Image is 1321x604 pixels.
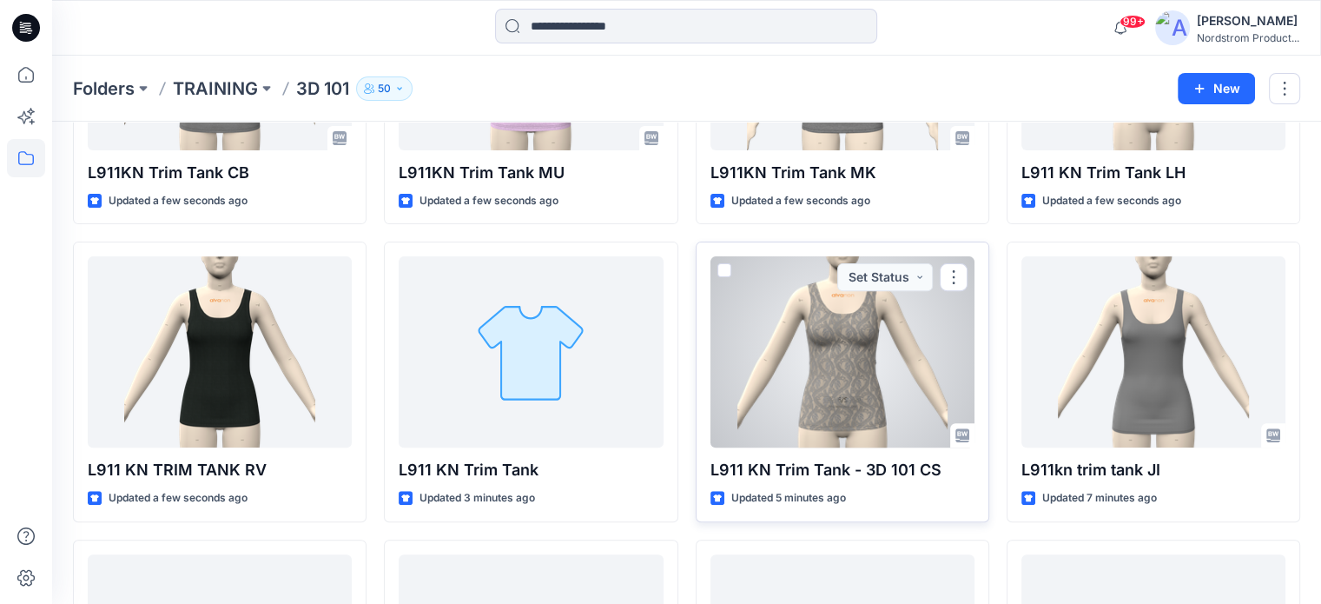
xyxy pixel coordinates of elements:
p: L911 KN Trim Tank [399,458,663,482]
p: Updated a few seconds ago [109,489,248,508]
p: L911KN Trim Tank MU [399,161,663,185]
p: Updated a few seconds ago [731,192,870,210]
p: L911 KN Trim Tank LH [1021,161,1285,185]
a: L911 KN Trim Tank [399,256,663,448]
p: L911KN Trim Tank MK [710,161,974,185]
p: Updated a few seconds ago [419,192,558,210]
p: Updated 7 minutes ago [1042,489,1157,508]
div: [PERSON_NAME] [1197,10,1299,31]
p: L911 KN Trim Tank - 3D 101 CS [710,458,974,482]
a: L911 KN TRIM TANK RV [88,256,352,448]
button: 50 [356,76,413,101]
p: L911 KN TRIM TANK RV [88,458,352,482]
a: TRAINING [173,76,258,101]
p: 50 [378,79,391,98]
p: Updated 3 minutes ago [419,489,535,508]
p: L911KN Trim Tank CB [88,161,352,185]
a: Folders [73,76,135,101]
a: L911 KN Trim Tank - 3D 101 CS [710,256,974,448]
p: Updated a few seconds ago [1042,192,1181,210]
button: New [1178,73,1255,104]
p: Updated a few seconds ago [109,192,248,210]
div: Nordstrom Product... [1197,31,1299,44]
p: L911kn trim tank JI [1021,458,1285,482]
span: 99+ [1120,15,1146,29]
p: 3D 101 [296,76,349,101]
p: Updated 5 minutes ago [731,489,846,508]
img: avatar [1155,10,1190,45]
a: L911kn trim tank JI [1021,256,1285,448]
